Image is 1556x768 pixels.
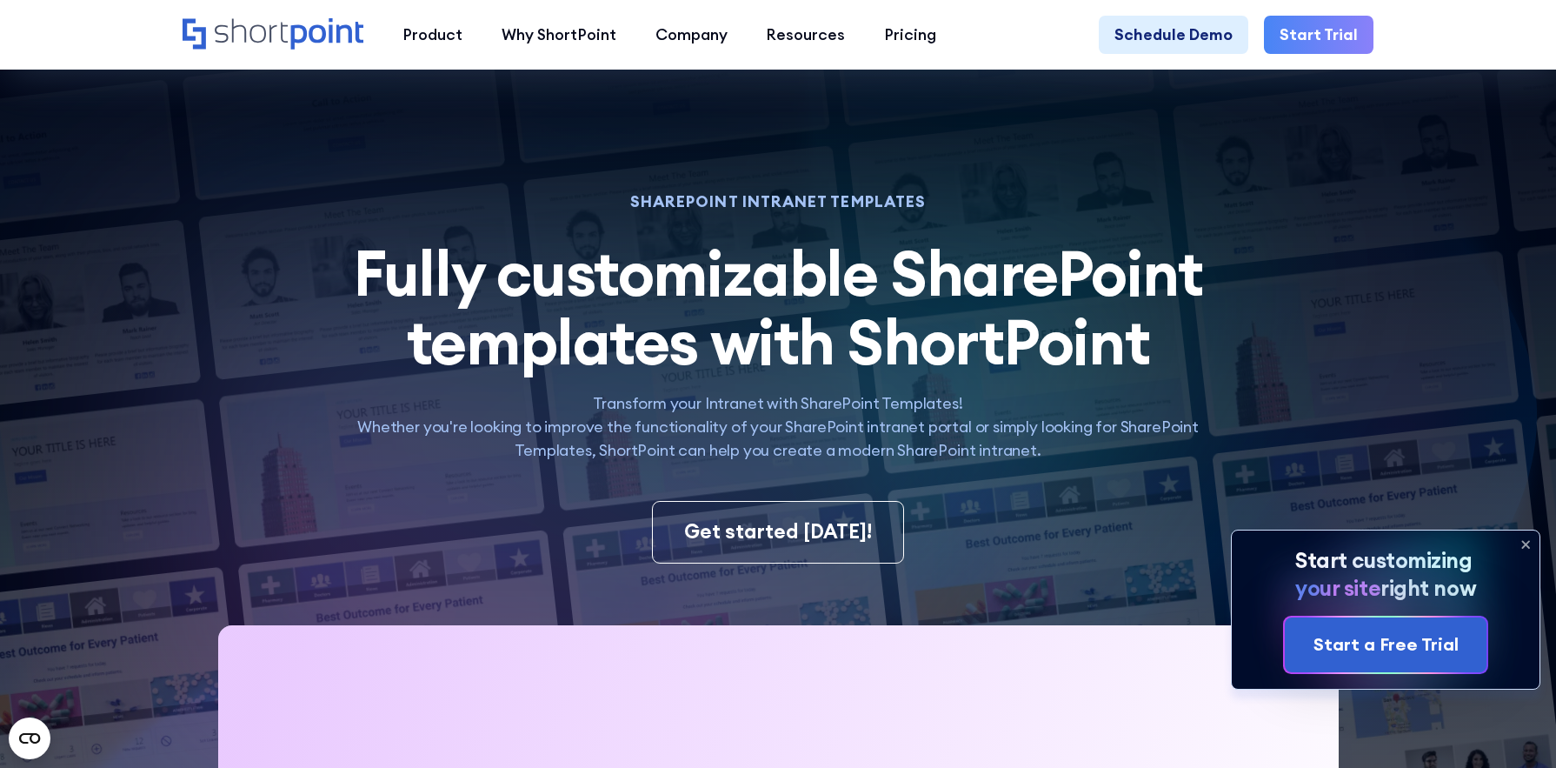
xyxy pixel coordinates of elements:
[402,23,462,47] div: Product
[353,233,1202,381] span: Fully customizable SharePoint templates with ShortPoint
[884,23,936,47] div: Pricing
[635,16,747,55] a: Company
[502,23,616,47] div: Why ShortPoint
[1313,631,1459,658] div: Start a Free Trial
[652,501,904,563] a: Get started [DATE]!
[9,718,50,759] button: Open CMP widget
[655,23,728,47] div: Company
[766,23,845,47] div: Resources
[865,16,956,55] a: Pricing
[1099,16,1248,55] a: Schedule Demo
[1285,618,1486,671] a: Start a Free Trial
[684,518,872,547] div: Get started [DATE]!
[323,195,1233,209] h1: SHAREPOINT INTRANET TEMPLATES
[183,18,363,52] a: Home
[1264,16,1373,55] a: Start Trial
[1469,685,1556,768] iframe: Chat Widget
[323,392,1233,463] p: Transform your Intranet with SharePoint Templates! Whether you're looking to improve the function...
[482,16,636,55] a: Why ShortPoint
[383,16,482,55] a: Product
[747,16,865,55] a: Resources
